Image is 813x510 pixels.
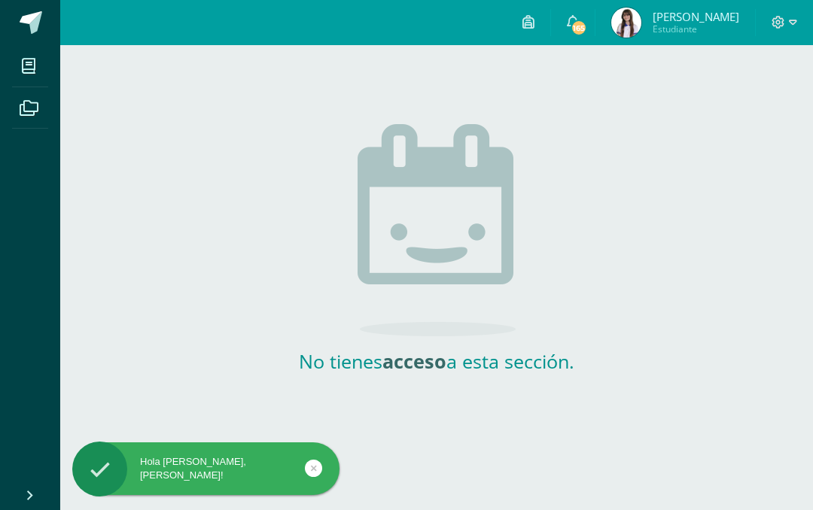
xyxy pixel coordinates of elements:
[611,8,641,38] img: 7060ed5cb058f75f62fb86601c10600a.png
[286,348,587,374] h2: No tienes a esta sección.
[382,348,446,374] strong: acceso
[571,20,587,36] span: 165
[653,9,739,24] span: [PERSON_NAME]
[72,455,340,482] div: Hola [PERSON_NAME], [PERSON_NAME]!
[653,23,739,35] span: Estudiante
[358,124,516,336] img: no_activities.png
